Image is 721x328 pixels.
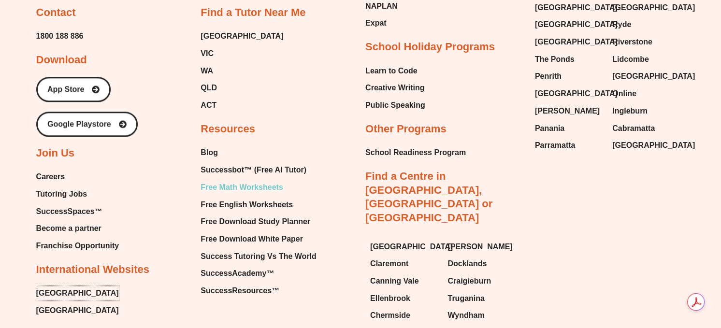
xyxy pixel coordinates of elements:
span: Free Math Worksheets [201,180,283,195]
span: [GEOGRAPHIC_DATA] [370,240,453,254]
a: Learn to Code [365,64,425,78]
a: Riverstone [612,35,680,49]
span: Riverstone [612,35,652,49]
a: Success Tutoring Vs The World [201,249,316,264]
a: Become a partner [36,221,119,236]
a: Canning Vale [370,274,438,288]
span: Lidcombe [612,52,649,67]
span: [GEOGRAPHIC_DATA] [612,138,695,153]
span: Successbot™ (Free AI Tutor) [201,163,306,177]
span: [GEOGRAPHIC_DATA] [535,17,618,32]
span: Franchise Opportunity [36,239,119,253]
h2: School Holiday Programs [365,40,495,54]
span: Learn to Code [365,64,418,78]
a: SuccessSpaces™ [36,204,119,219]
a: SuccessAcademy™ [201,266,316,281]
span: [GEOGRAPHIC_DATA] [535,0,618,15]
span: Free Download Study Planner [201,214,310,229]
a: Free English Worksheets [201,198,316,212]
a: SuccessResources™ [201,284,316,298]
span: [PERSON_NAME] [447,240,512,254]
a: Truganina [447,291,515,306]
span: Careers [36,170,65,184]
a: Successbot™ (Free AI Tutor) [201,163,316,177]
a: Parramatta [535,138,603,153]
span: [GEOGRAPHIC_DATA] [535,86,618,101]
span: Penrith [535,69,562,84]
a: [GEOGRAPHIC_DATA] [36,303,119,318]
span: Ryde [612,17,631,32]
span: VIC [201,46,214,61]
span: [GEOGRAPHIC_DATA] [612,0,695,15]
span: WA [201,64,213,78]
span: Become a partner [36,221,101,236]
span: Chermside [370,308,410,323]
span: Free English Worksheets [201,198,293,212]
h2: Other Programs [365,122,447,136]
a: [GEOGRAPHIC_DATA] [535,35,603,49]
a: Tutoring Jobs [36,187,119,201]
a: VIC [201,46,283,61]
a: Ryde [612,17,680,32]
span: Free Download White Paper [201,232,303,246]
a: [GEOGRAPHIC_DATA] [201,29,283,43]
span: QLD [201,81,217,95]
span: School Readiness Program [365,145,466,160]
a: Free Download Study Planner [201,214,316,229]
span: [PERSON_NAME] [535,104,600,118]
span: Canning Vale [370,274,418,288]
a: Find a Centre in [GEOGRAPHIC_DATA], [GEOGRAPHIC_DATA] or [GEOGRAPHIC_DATA] [365,170,492,224]
a: Chermside [370,308,438,323]
a: [GEOGRAPHIC_DATA] [612,138,680,153]
a: [GEOGRAPHIC_DATA] [370,240,438,254]
a: Cabramatta [612,121,680,136]
a: Penrith [535,69,603,84]
span: Docklands [447,257,487,271]
span: Tutoring Jobs [36,187,87,201]
span: The Ponds [535,52,575,67]
h2: Contact [36,6,76,20]
h2: Join Us [36,146,74,160]
span: Expat [365,16,387,30]
a: Blog [201,145,316,160]
span: Truganina [447,291,484,306]
span: Google Playstore [47,120,111,128]
a: Careers [36,170,119,184]
a: Expat [365,16,412,30]
span: Parramatta [535,138,576,153]
a: Free Download White Paper [201,232,316,246]
h2: Download [36,53,87,67]
a: [PERSON_NAME] [535,104,603,118]
span: [GEOGRAPHIC_DATA] [535,35,618,49]
span: Ellenbrook [370,291,410,306]
span: 1800 188 886 [36,29,84,43]
a: [GEOGRAPHIC_DATA] [612,0,680,15]
a: Creative Writing [365,81,425,95]
a: Docklands [447,257,515,271]
a: [GEOGRAPHIC_DATA] [36,286,119,300]
a: [GEOGRAPHIC_DATA] [535,86,603,101]
span: [GEOGRAPHIC_DATA] [612,69,695,84]
a: [GEOGRAPHIC_DATA] [535,0,603,15]
a: Public Speaking [365,98,425,113]
h2: Resources [201,122,255,136]
a: Ingleburn [612,104,680,118]
div: Chat Widget [560,219,721,328]
a: Panania [535,121,603,136]
a: QLD [201,81,283,95]
span: Online [612,86,636,101]
span: SuccessAcademy™ [201,266,274,281]
h2: International Websites [36,263,149,277]
a: Google Playstore [36,112,138,137]
span: Blog [201,145,218,160]
span: Wyndham [447,308,484,323]
a: Online [612,86,680,101]
a: Wyndham [447,308,515,323]
span: SuccessSpaces™ [36,204,102,219]
a: [GEOGRAPHIC_DATA] [535,17,603,32]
